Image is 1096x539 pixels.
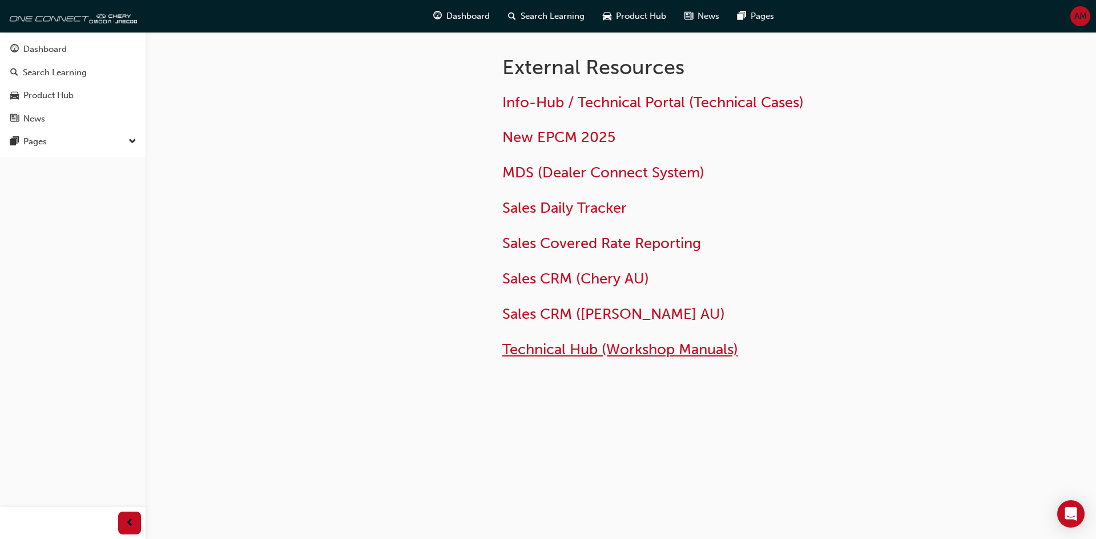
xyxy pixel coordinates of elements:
img: oneconnect [6,5,137,27]
span: news-icon [10,114,19,124]
button: Pages [5,131,141,152]
a: Sales Covered Rate Reporting [502,234,701,252]
span: Pages [751,10,774,23]
a: Sales CRM (Chery AU) [502,270,649,287]
a: Sales Daily Tracker [502,199,627,217]
span: Product Hub [616,10,666,23]
a: car-iconProduct Hub [594,5,675,28]
h1: External Resources [502,55,877,80]
a: guage-iconDashboard [424,5,499,28]
a: Technical Hub (Workshop Manuals) [502,341,738,358]
div: News [23,112,45,125]
a: MDS (Dealer Connect System) [502,164,704,181]
span: car-icon [10,91,19,101]
span: search-icon [508,9,516,23]
span: pages-icon [738,9,746,23]
span: Search Learning [521,10,585,23]
a: News [5,108,141,129]
a: Sales CRM ([PERSON_NAME] AU) [502,305,725,323]
span: News [698,10,719,23]
span: car-icon [603,9,611,23]
span: prev-icon [126,516,134,530]
div: Open Intercom Messenger [1057,500,1085,528]
a: Info-Hub / Technical Portal (Technical Cases) [502,94,804,111]
a: news-iconNews [675,5,728,28]
a: Product Hub [5,85,141,106]
a: New EPCM 2025 [502,128,615,146]
span: search-icon [10,68,18,78]
button: AM [1070,6,1090,26]
a: search-iconSearch Learning [499,5,594,28]
a: pages-iconPages [728,5,783,28]
button: DashboardSearch LearningProduct HubNews [5,37,141,131]
a: Search Learning [5,62,141,83]
span: AM [1074,10,1087,23]
div: Product Hub [23,89,74,102]
a: Dashboard [5,39,141,60]
div: Pages [23,135,47,148]
span: down-icon [128,135,136,149]
div: Dashboard [23,43,67,56]
span: news-icon [684,9,693,23]
span: pages-icon [10,137,19,147]
span: Dashboard [446,10,490,23]
span: guage-icon [10,44,19,55]
span: guage-icon [433,9,442,23]
div: Search Learning [23,66,87,79]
